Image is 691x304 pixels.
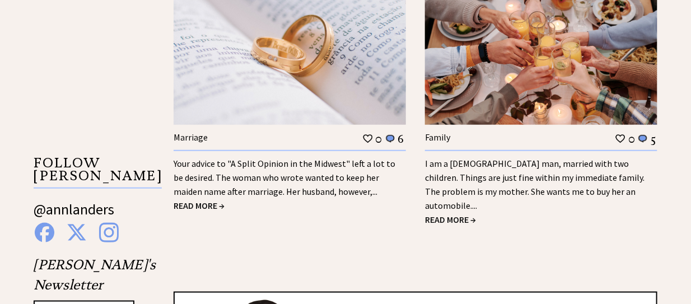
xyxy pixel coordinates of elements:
[99,223,119,242] img: instagram%20blue.png
[67,223,87,242] img: x%20blue.png
[34,157,162,189] p: FOLLOW [PERSON_NAME]
[362,133,373,144] img: heart_outline%201.png
[398,132,405,146] td: 6
[637,134,648,144] img: message_round%201.png
[425,132,450,143] a: Family
[628,132,636,146] td: 0
[174,132,208,143] a: Marriage
[425,214,476,225] a: READ MORE →
[615,133,626,144] img: heart_outline%201.png
[385,134,396,144] img: message_round%201.png
[650,132,656,146] td: 5
[174,200,225,211] a: READ MORE →
[35,223,54,242] img: facebook%20blue.png
[174,158,395,197] a: Your advice to "A Split Opinion in the Midwest" left a lot to be desired. The woman who wrote wan...
[425,158,645,211] a: I am a [DEMOGRAPHIC_DATA] man, married with two children. Things are just fine within my immediat...
[34,200,114,230] a: @annlanders
[375,132,383,146] td: 0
